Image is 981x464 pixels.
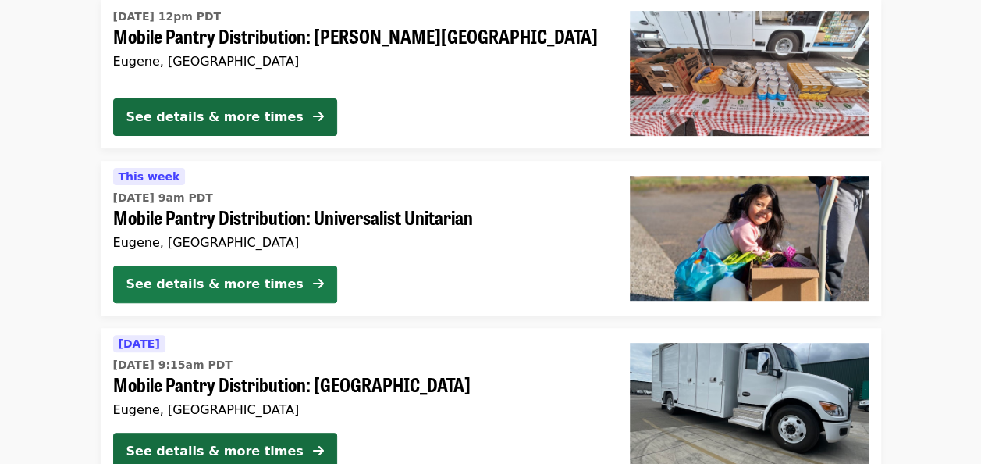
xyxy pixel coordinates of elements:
img: Mobile Pantry Distribution: Universalist Unitarian organized by FOOD For Lane County [630,176,869,301]
i: arrow-right icon [313,277,324,291]
img: Mobile Pantry Distribution: Sheldon Community Center organized by FOOD For Lane County [630,11,869,136]
span: [DATE] [119,337,160,350]
div: Eugene, [GEOGRAPHIC_DATA] [113,402,605,417]
span: Mobile Pantry Distribution: Universalist Unitarian [113,206,605,229]
div: Eugene, [GEOGRAPHIC_DATA] [113,54,605,69]
i: arrow-right icon [313,444,324,459]
div: See details & more times [126,108,304,127]
button: See details & more times [113,98,337,136]
div: See details & more times [126,275,304,294]
span: Mobile Pantry Distribution: [GEOGRAPHIC_DATA] [113,373,605,396]
time: [DATE] 9:15am PDT [113,357,233,373]
span: Mobile Pantry Distribution: [PERSON_NAME][GEOGRAPHIC_DATA] [113,25,605,48]
time: [DATE] 12pm PDT [113,9,222,25]
span: This week [119,170,180,183]
i: arrow-right icon [313,109,324,124]
a: See details for "Mobile Pantry Distribution: Universalist Unitarian" [101,161,881,316]
div: See details & more times [126,442,304,461]
div: Eugene, [GEOGRAPHIC_DATA] [113,235,605,250]
button: See details & more times [113,266,337,303]
time: [DATE] 9am PDT [113,190,213,206]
